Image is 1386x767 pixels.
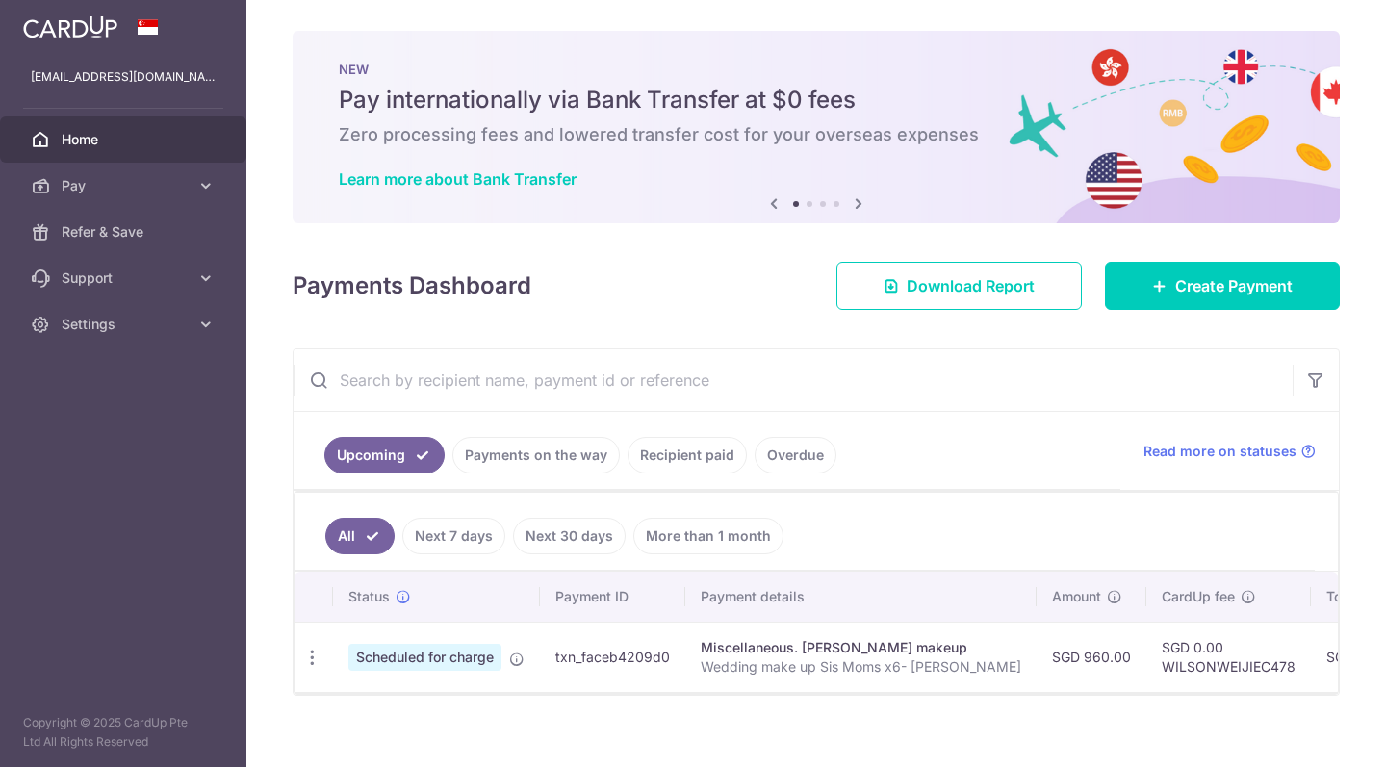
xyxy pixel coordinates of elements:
[293,31,1340,223] img: Bank transfer banner
[633,518,783,554] a: More than 1 month
[836,262,1082,310] a: Download Report
[540,572,685,622] th: Payment ID
[325,518,395,554] a: All
[628,437,747,473] a: Recipient paid
[324,437,445,473] a: Upcoming
[1143,442,1316,461] a: Read more on statuses
[293,268,531,303] h4: Payments Dashboard
[62,176,189,195] span: Pay
[62,130,189,149] span: Home
[701,638,1021,657] div: Miscellaneous. [PERSON_NAME] makeup
[701,657,1021,677] p: Wedding make up Sis Moms x6- [PERSON_NAME]
[540,622,685,692] td: txn_faceb4209d0
[1143,442,1296,461] span: Read more on statuses
[1146,622,1311,692] td: SGD 0.00 WILSONWEIJIEC478
[339,62,1294,77] p: NEW
[348,587,390,606] span: Status
[339,123,1294,146] h6: Zero processing fees and lowered transfer cost for your overseas expenses
[685,572,1037,622] th: Payment details
[513,518,626,554] a: Next 30 days
[62,315,189,334] span: Settings
[1105,262,1340,310] a: Create Payment
[31,67,216,87] p: [EMAIL_ADDRESS][DOMAIN_NAME]
[62,268,189,288] span: Support
[294,349,1293,411] input: Search by recipient name, payment id or reference
[402,518,505,554] a: Next 7 days
[755,437,836,473] a: Overdue
[1037,622,1146,692] td: SGD 960.00
[62,222,189,242] span: Refer & Save
[452,437,620,473] a: Payments on the way
[907,274,1035,297] span: Download Report
[339,85,1294,115] h5: Pay internationally via Bank Transfer at $0 fees
[1162,587,1235,606] span: CardUp fee
[348,644,501,671] span: Scheduled for charge
[339,169,577,189] a: Learn more about Bank Transfer
[23,15,117,38] img: CardUp
[1175,274,1293,297] span: Create Payment
[1052,587,1101,606] span: Amount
